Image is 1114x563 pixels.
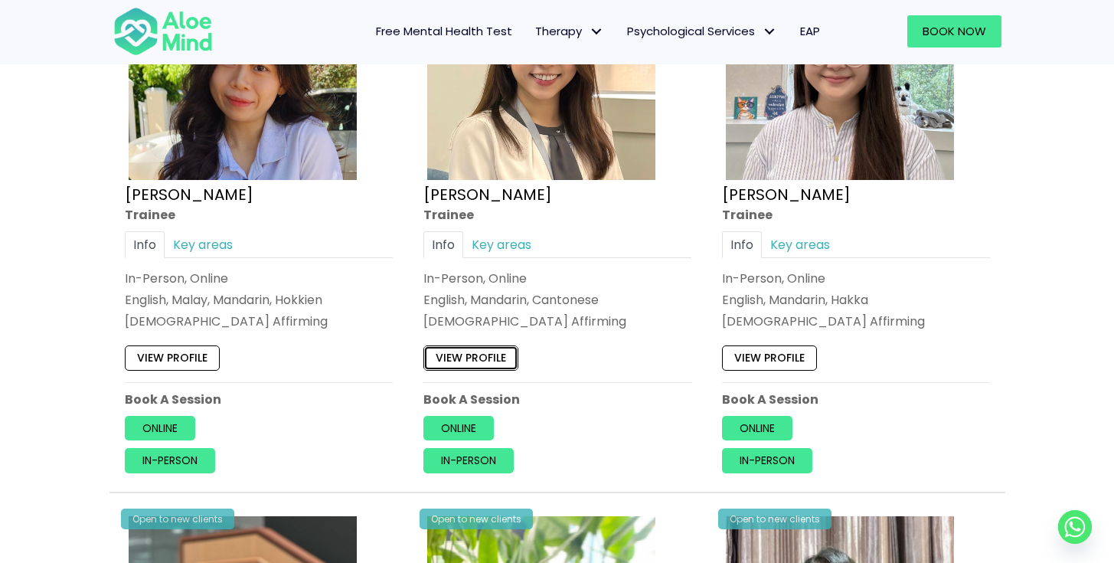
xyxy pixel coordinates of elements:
[627,23,777,39] span: Psychological Services
[616,15,789,47] a: Psychological ServicesPsychological Services: submenu
[423,448,514,473] a: In-person
[165,231,241,258] a: Key areas
[125,205,393,223] div: Trainee
[535,23,604,39] span: Therapy
[125,231,165,258] a: Info
[125,391,393,408] p: Book A Session
[722,391,990,408] p: Book A Session
[125,270,393,287] div: In-Person, Online
[233,15,831,47] nav: Menu
[125,183,253,205] a: [PERSON_NAME]
[125,448,215,473] a: In-person
[420,509,533,529] div: Open to new clients
[718,509,831,529] div: Open to new clients
[722,448,812,473] a: In-person
[423,391,691,408] p: Book A Session
[722,291,990,309] p: English, Mandarin, Hakka
[364,15,524,47] a: Free Mental Health Test
[1058,510,1092,544] a: Whatsapp
[423,183,552,205] a: [PERSON_NAME]
[722,416,792,440] a: Online
[762,231,838,258] a: Key areas
[125,416,195,440] a: Online
[376,23,512,39] span: Free Mental Health Test
[722,313,990,330] div: [DEMOGRAPHIC_DATA] Affirming
[789,15,831,47] a: EAP
[423,313,691,330] div: [DEMOGRAPHIC_DATA] Affirming
[722,205,990,223] div: Trainee
[125,313,393,330] div: [DEMOGRAPHIC_DATA] Affirming
[722,231,762,258] a: Info
[722,270,990,287] div: In-Person, Online
[759,21,781,43] span: Psychological Services: submenu
[722,345,817,370] a: View profile
[121,509,234,529] div: Open to new clients
[722,183,851,205] a: [PERSON_NAME]
[423,291,691,309] p: English, Mandarin, Cantonese
[423,231,463,258] a: Info
[586,21,608,43] span: Therapy: submenu
[423,345,518,370] a: View profile
[423,205,691,223] div: Trainee
[423,270,691,287] div: In-Person, Online
[125,291,393,309] p: English, Malay, Mandarin, Hokkien
[463,231,540,258] a: Key areas
[923,23,986,39] span: Book Now
[524,15,616,47] a: TherapyTherapy: submenu
[907,15,1001,47] a: Book Now
[113,6,213,57] img: Aloe mind Logo
[423,416,494,440] a: Online
[800,23,820,39] span: EAP
[125,345,220,370] a: View profile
